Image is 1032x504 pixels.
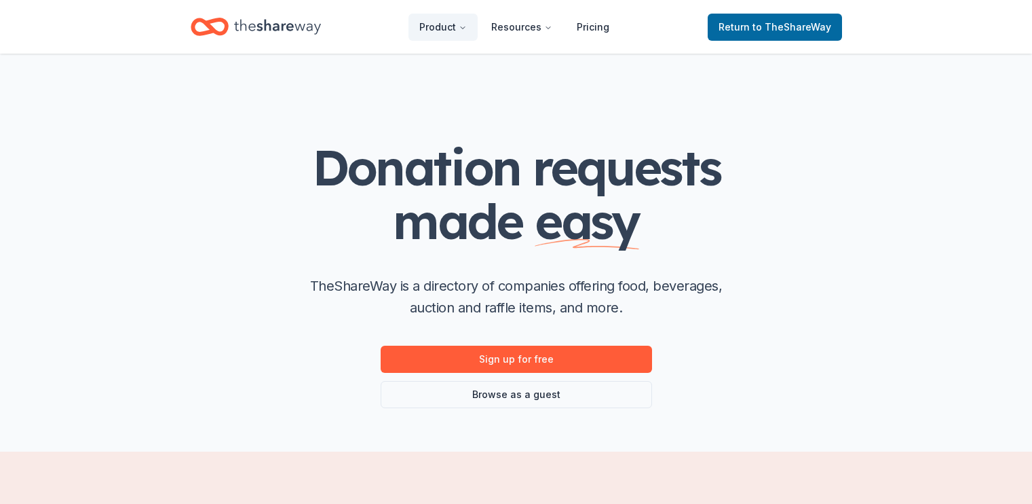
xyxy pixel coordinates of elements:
[408,11,620,43] nav: Main
[480,14,563,41] button: Resources
[535,190,639,251] span: easy
[191,11,321,43] a: Home
[245,141,788,248] h1: Donation requests made
[381,381,652,408] a: Browse as a guest
[299,275,733,319] p: TheShareWay is a directory of companies offering food, beverages, auction and raffle items, and m...
[408,14,478,41] button: Product
[719,19,831,35] span: Return
[752,21,831,33] span: to TheShareWay
[566,14,620,41] a: Pricing
[381,346,652,373] a: Sign up for free
[708,14,842,41] a: Returnto TheShareWay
